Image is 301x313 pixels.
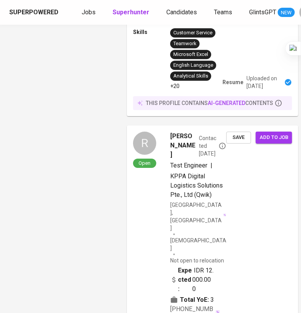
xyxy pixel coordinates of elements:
b: Total YoE: [180,295,209,305]
a: GlintsGPT NEW [249,8,295,17]
p: +20 [170,82,180,90]
span: Teams [214,8,232,16]
div: English Language [173,62,213,69]
span: Candidates [166,8,197,16]
span: [DEMOGRAPHIC_DATA] [170,237,226,252]
span: Contacted [DATE] [199,134,226,157]
a: Jobs [82,8,97,17]
div: R [133,132,156,155]
p: Not open to relocation [170,257,224,264]
a: Teams [214,8,234,17]
span: Open [136,160,154,166]
span: | [210,161,212,170]
b: Expected: [178,266,192,294]
span: GlintsGPT [249,8,276,16]
a: Superhunter [113,8,151,17]
div: Customer Service [173,29,212,37]
button: Add to job [256,132,292,144]
b: Superhunter [113,8,149,16]
a: Superpowered [9,8,60,17]
div: Microsoft Excel [173,51,208,58]
p: Uploaded on [DATE] [246,74,281,90]
div: Analytical Skills [173,73,208,80]
div: IDR 12.000.000 [170,266,214,294]
div: Superpowered [9,8,58,17]
span: KPPA Digital Logistics Solutions Pte., Ltd (Qwik) [170,173,223,198]
span: Add to job [260,133,288,142]
button: Save [226,132,251,144]
span: NEW [278,9,295,17]
p: this profile contains contents [146,99,273,107]
span: 3 [210,295,214,305]
div: [GEOGRAPHIC_DATA], [GEOGRAPHIC_DATA] [170,201,226,232]
span: Test Engineer [170,162,207,169]
p: Resume [222,78,243,86]
svg: By Batam recruiter [219,142,226,150]
span: AI-generated [208,100,245,106]
span: Save [230,133,247,142]
div: Teamwork [173,40,197,47]
img: magic_wand.svg [223,213,226,217]
a: Candidates [166,8,198,17]
span: [PERSON_NAME] [170,132,196,159]
p: Skills [133,28,170,36]
span: Jobs [82,8,96,16]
